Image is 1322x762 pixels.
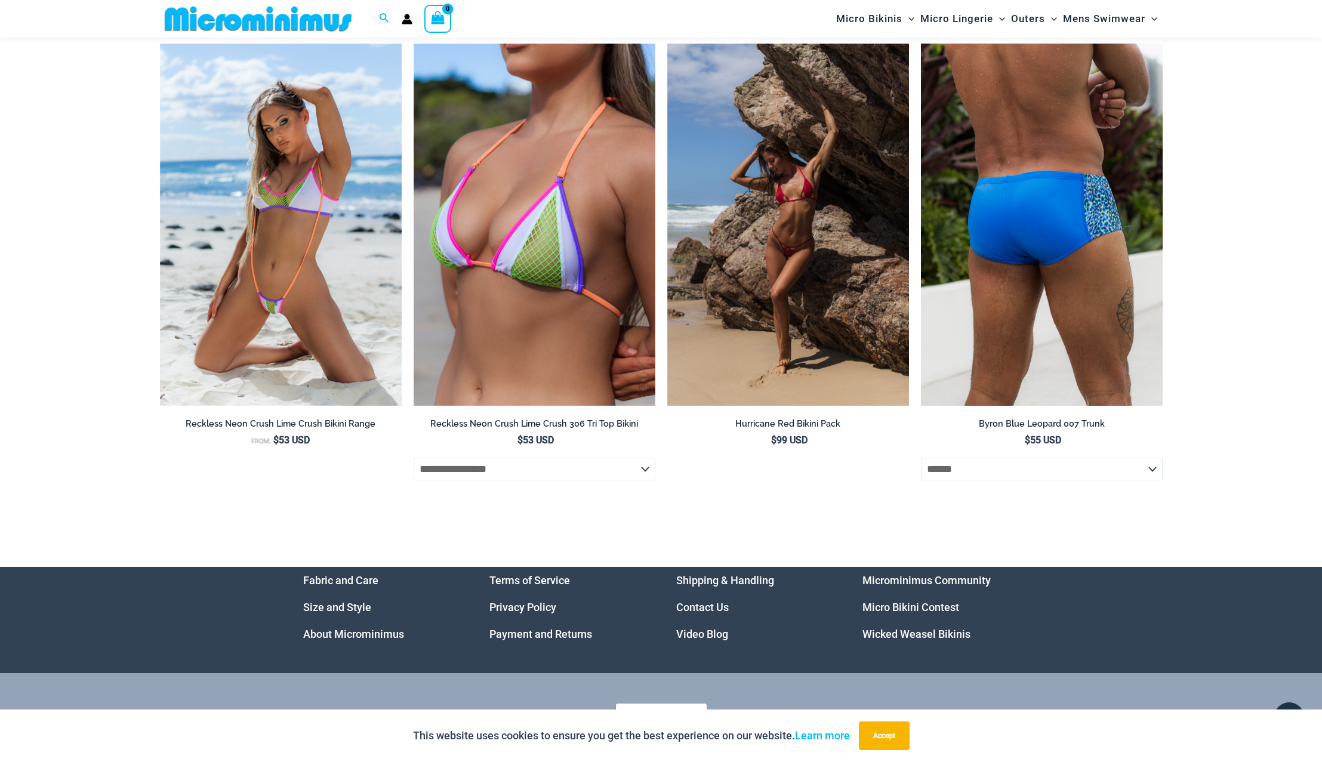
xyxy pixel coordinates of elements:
button: Accept [859,721,910,750]
a: Micro Bikini Contest [862,601,959,613]
h2: Reckless Neon Crush Lime Crush Bikini Range [160,418,402,430]
span: Menu Toggle [902,4,914,34]
img: Hurricane Red 3277 Tri Top 4277 Thong Bottom 05 [667,44,909,406]
span: Menu Toggle [1145,4,1157,34]
span: Menu Toggle [993,4,1005,34]
nav: Menu [676,567,833,647]
a: Reckless Neon Crush Lime Crush Bikini Range [160,418,402,434]
span: $ [1025,434,1030,446]
span: $ [771,434,776,446]
a: Mens SwimwearMenu ToggleMenu Toggle [1060,4,1160,34]
a: Contact Us [676,601,729,613]
a: Reckless Neon Crush Lime Crush 306 Tri Top 01Reckless Neon Crush Lime Crush 306 Tri Top 296 Cheek... [414,44,655,406]
nav: Site Navigation [831,2,1163,36]
h2: Byron Blue Leopard 007 Trunk [921,418,1163,430]
aside: Footer Widget 1 [303,567,460,647]
span: Micro Lingerie [920,4,993,34]
a: View Shopping Cart, empty [424,5,452,32]
span: Outers [1011,4,1045,34]
a: Hurricane Red 3277 Tri Top 4277 Thong Bottom 05Hurricane Red 3277 Tri Top 4277 Thong Bottom 06Hur... [667,44,909,406]
aside: Footer Widget 2 [489,567,646,647]
a: Wicked Weasel Bikinis [862,628,970,640]
bdi: 99 USD [771,434,808,446]
h2: Reckless Neon Crush Lime Crush 306 Tri Top Bikini [414,418,655,430]
a: Microminimus Community [862,574,991,587]
h2: Hurricane Red Bikini Pack [667,418,909,430]
a: Terms of Service [489,574,570,587]
span: Micro Bikinis [836,4,902,34]
img: Reckless Neon Crush Lime Crush 349 Crop Top 4561 Sling 05 [160,44,402,406]
aside: Footer Widget 3 [676,567,833,647]
span: $ [273,434,279,446]
a: Micro LingerieMenu ToggleMenu Toggle [917,4,1008,34]
a: About Microminimus [303,628,404,640]
a: Hurricane Red Bikini Pack [667,418,909,434]
a: OutersMenu ToggleMenu Toggle [1008,4,1060,34]
img: MM SHOP LOGO FLAT [160,5,356,32]
a: Payment and Returns [489,628,592,640]
aside: Footer Widget 4 [862,567,1019,647]
bdi: 53 USD [517,434,554,446]
a: Fabric and Care [303,574,378,587]
a: Video Blog [676,628,728,640]
nav: Menu [862,567,1019,647]
span: From: [251,437,270,445]
img: Reckless Neon Crush Lime Crush 306 Tri Top 01 [414,44,655,406]
bdi: 55 USD [1025,434,1061,446]
p: This website uses cookies to ensure you get the best experience on our website. [413,727,850,745]
nav: Menu [303,567,460,647]
img: Byron Blue Leopard 007 Trunk 12 [921,44,1163,406]
bdi: 53 USD [273,434,310,446]
a: Size and Style [303,601,371,613]
span: $ [517,434,523,446]
a: Learn more [795,729,850,742]
a: Micro BikinisMenu ToggleMenu Toggle [833,4,917,34]
span: Mens Swimwear [1063,4,1145,34]
a: Account icon link [402,14,412,24]
a: Search icon link [379,11,390,26]
a: Byron Blue Leopard 007 Trunk [921,418,1163,434]
a: Privacy Policy [489,601,556,613]
a: Reckless Neon Crush Lime Crush 349 Crop Top 4561 Sling 05Reckless Neon Crush Lime Crush 349 Crop ... [160,44,402,406]
a: Shipping & Handling [676,574,774,587]
a: Reckless Neon Crush Lime Crush 306 Tri Top Bikini [414,418,655,434]
a: Byron Blue Leopard 007 Trunk 11Byron Blue Leopard 007 Trunk 12Byron Blue Leopard 007 Trunk 12 [921,44,1163,406]
span: Menu Toggle [1045,4,1057,34]
nav: Menu [489,567,646,647]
